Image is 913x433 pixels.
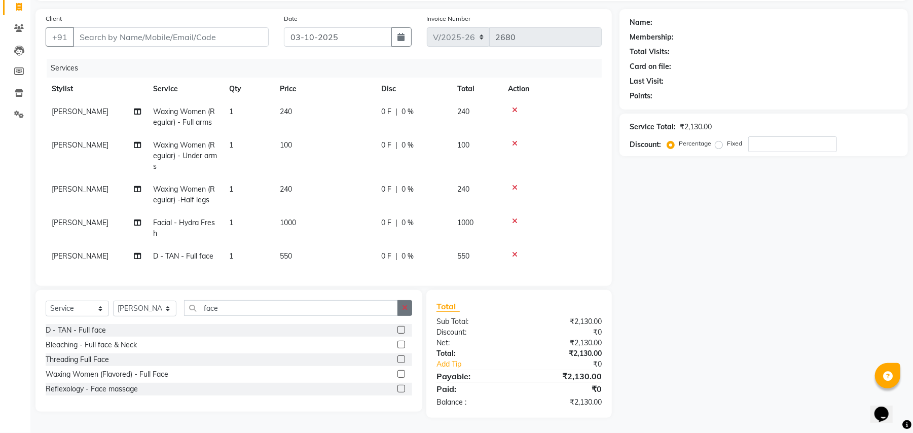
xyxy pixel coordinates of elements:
[429,348,519,359] div: Total:
[229,251,233,261] span: 1
[184,300,398,316] input: Search or Scan
[395,218,397,228] span: |
[519,370,609,382] div: ₹2,130.00
[401,218,414,228] span: 0 %
[429,316,519,327] div: Sub Total:
[147,78,223,100] th: Service
[46,340,137,350] div: Bleaching - Full face & Neck
[381,251,391,262] span: 0 F
[727,139,742,148] label: Fixed
[280,185,292,194] span: 240
[630,91,652,101] div: Points:
[630,122,676,132] div: Service Total:
[429,397,519,408] div: Balance :
[630,139,661,150] div: Discount:
[153,185,215,204] span: Waxing Women (Regular) -Half legs
[457,218,473,227] span: 1000
[457,185,469,194] span: 240
[52,251,108,261] span: [PERSON_NAME]
[429,327,519,338] div: Discount:
[401,140,414,151] span: 0 %
[429,338,519,348] div: Net:
[401,251,414,262] span: 0 %
[395,140,397,151] span: |
[52,107,108,116] span: [PERSON_NAME]
[381,140,391,151] span: 0 F
[401,106,414,117] span: 0 %
[395,184,397,195] span: |
[395,251,397,262] span: |
[229,218,233,227] span: 1
[280,251,292,261] span: 550
[429,370,519,382] div: Payable:
[519,338,609,348] div: ₹2,130.00
[229,185,233,194] span: 1
[519,348,609,359] div: ₹2,130.00
[280,218,296,227] span: 1000
[46,78,147,100] th: Stylist
[870,392,903,423] iframe: chat widget
[47,59,609,78] div: Services
[680,122,712,132] div: ₹2,130.00
[153,218,215,238] span: Facial - Hydra Fresh
[46,384,138,394] div: Reflexology - Face massage
[46,325,106,336] div: D - TAN - Full face
[630,17,652,28] div: Name:
[630,76,664,87] div: Last Visit:
[46,14,62,23] label: Client
[457,140,469,150] span: 100
[153,107,215,127] span: Waxing Women (Regular) - Full arms
[427,14,471,23] label: Invoice Number
[229,140,233,150] span: 1
[153,140,217,171] span: Waxing Women (Regular) - Under arms
[401,184,414,195] span: 0 %
[457,107,469,116] span: 240
[630,47,670,57] div: Total Visits:
[223,78,274,100] th: Qty
[451,78,502,100] th: Total
[429,383,519,395] div: Paid:
[395,106,397,117] span: |
[429,359,534,370] a: Add Tip
[52,218,108,227] span: [PERSON_NAME]
[519,397,609,408] div: ₹2,130.00
[73,27,269,47] input: Search by Name/Mobile/Email/Code
[284,14,298,23] label: Date
[381,218,391,228] span: 0 F
[280,140,292,150] span: 100
[630,32,674,43] div: Membership:
[52,140,108,150] span: [PERSON_NAME]
[534,359,609,370] div: ₹0
[229,107,233,116] span: 1
[46,369,168,380] div: Waxing Women (Flavored) - Full Face
[46,354,109,365] div: Threading Full Face
[502,78,602,100] th: Action
[52,185,108,194] span: [PERSON_NAME]
[436,301,460,312] span: Total
[280,107,292,116] span: 240
[679,139,711,148] label: Percentage
[630,61,671,72] div: Card on file:
[153,251,213,261] span: D - TAN - Full face
[457,251,469,261] span: 550
[375,78,451,100] th: Disc
[381,184,391,195] span: 0 F
[519,327,609,338] div: ₹0
[519,316,609,327] div: ₹2,130.00
[519,383,609,395] div: ₹0
[46,27,74,47] button: +91
[274,78,375,100] th: Price
[381,106,391,117] span: 0 F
